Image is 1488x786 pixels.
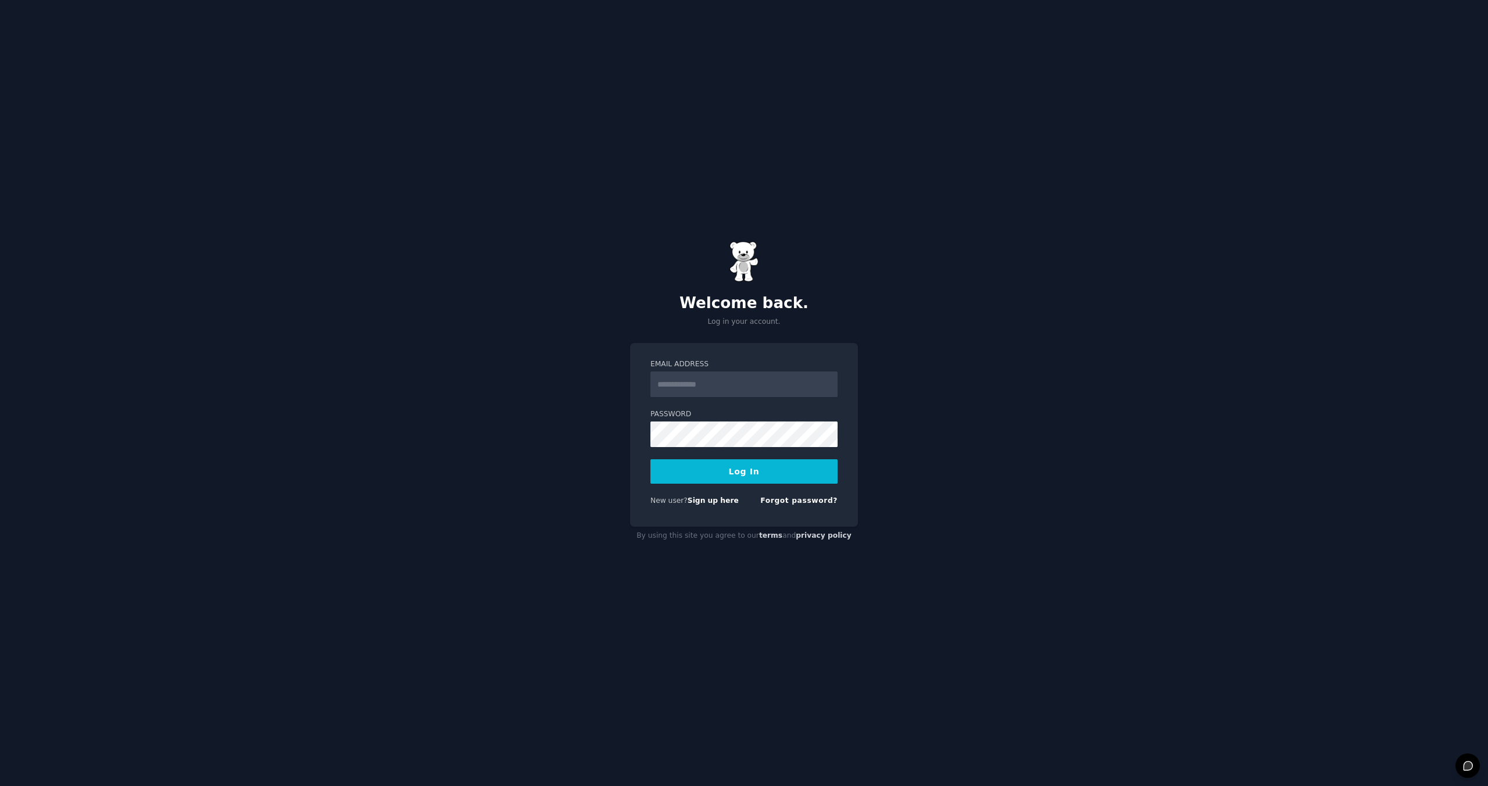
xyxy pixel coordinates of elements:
[630,294,858,313] h2: Welcome back.
[729,241,759,282] img: Gummy Bear
[650,359,838,370] label: Email Address
[650,459,838,484] button: Log In
[760,496,838,505] a: Forgot password?
[630,317,858,327] p: Log in your account.
[650,496,688,505] span: New user?
[796,531,852,540] a: privacy policy
[759,531,782,540] a: terms
[630,527,858,545] div: By using this site you agree to our and
[650,409,838,420] label: Password
[688,496,739,505] a: Sign up here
